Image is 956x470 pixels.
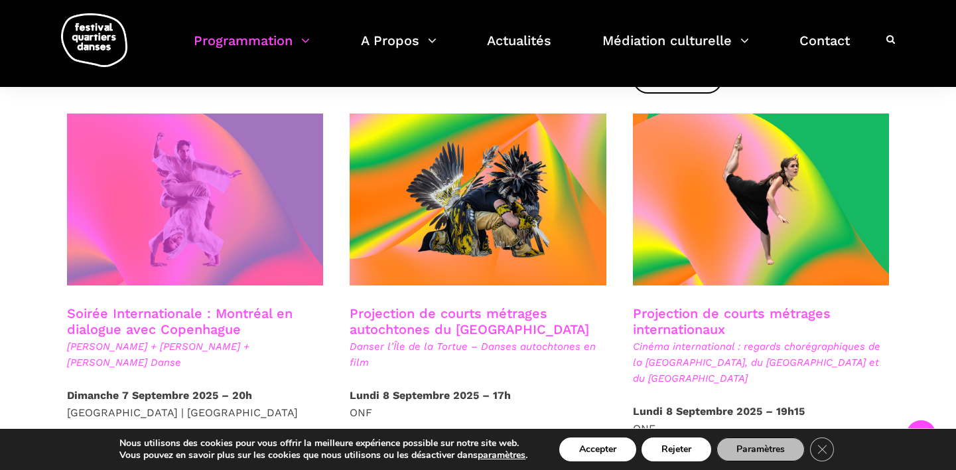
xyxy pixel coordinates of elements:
span: Cinéma international : regards chorégraphiques de la [GEOGRAPHIC_DATA], du [GEOGRAPHIC_DATA] et d... [633,339,890,386]
strong: Lundi 8 Septembre 2025 – 19h15 [633,405,805,418]
p: ONF [350,387,606,421]
a: Actualités [487,29,551,68]
p: ONF [633,403,890,437]
h3: Projection de courts métrages autochtones du [GEOGRAPHIC_DATA] [350,305,606,339]
p: Nous utilisons des cookies pour vous offrir la meilleure expérience possible sur notre site web. [119,437,527,449]
p: [GEOGRAPHIC_DATA] | [GEOGRAPHIC_DATA] [67,387,324,421]
a: Médiation culturelle [602,29,749,68]
strong: Lundi 8 Septembre 2025 – 17h [350,389,511,402]
p: Vous pouvez en savoir plus sur les cookies que nous utilisons ou les désactiver dans . [119,449,527,461]
a: Programmation [194,29,310,68]
a: Contact [799,29,850,68]
h3: Projection de courts métrages internationaux [633,305,890,339]
span: [PERSON_NAME] + [PERSON_NAME] + [PERSON_NAME] Danse [67,339,324,370]
span: Danser l’Île de la Tortue – Danses autochtones en film [350,339,606,370]
img: logo-fqd-med [61,13,127,67]
button: paramètres [478,449,525,461]
strong: Dimanche 7 Septembre 2025 – 20h [67,389,252,402]
a: A Propos [361,29,437,68]
button: Close GDPR Cookie Banner [810,437,834,461]
a: Soirée Internationale : Montréal en dialogue avec Copenhague [67,305,293,337]
button: Accepter [559,437,636,461]
button: Rejeter [642,437,711,461]
button: Paramètres [717,437,805,461]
